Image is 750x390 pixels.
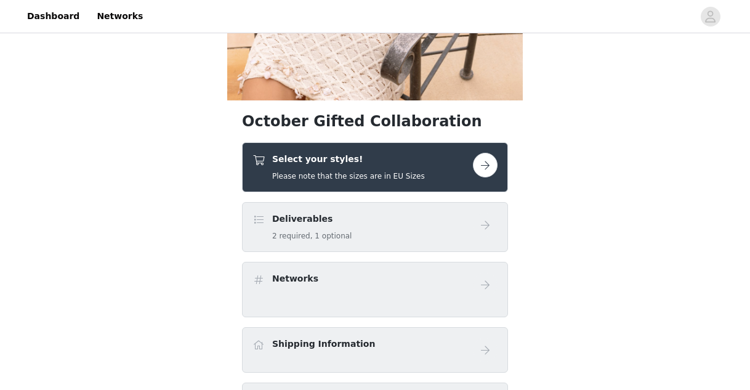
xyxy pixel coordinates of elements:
[272,171,425,182] h5: Please note that the sizes are in EU Sizes
[242,327,508,373] div: Shipping Information
[272,153,425,166] h4: Select your styles!
[272,213,352,225] h4: Deliverables
[272,272,318,285] h4: Networks
[272,230,352,242] h5: 2 required, 1 optional
[20,2,87,30] a: Dashboard
[89,2,150,30] a: Networks
[272,338,375,351] h4: Shipping Information
[242,262,508,317] div: Networks
[704,7,716,26] div: avatar
[242,142,508,192] div: Select your styles!
[242,110,508,132] h1: October Gifted Collaboration
[242,202,508,252] div: Deliverables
